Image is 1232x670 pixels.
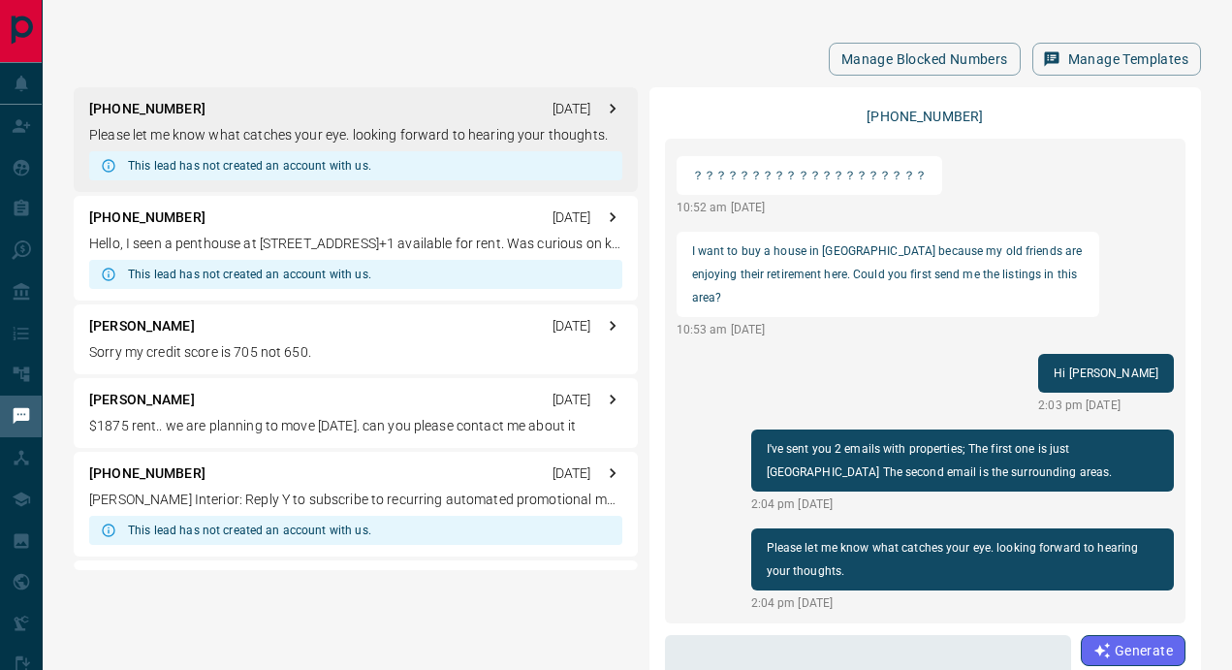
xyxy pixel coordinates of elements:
p: Hi [PERSON_NAME] [1054,362,1158,385]
div: This lead has not created an account with us. [128,260,371,289]
p: Please let me know what catches your eye. looking forward to hearing your thoughts. [89,125,622,145]
div: This lead has not created an account with us. [128,516,371,545]
button: Manage Templates [1032,43,1201,76]
button: Generate [1081,635,1185,666]
p: [PHONE_NUMBER] [867,107,983,127]
p: I want to buy a house in [GEOGRAPHIC_DATA] because my old friends are enjoying their retirement h... [692,239,1084,309]
p: [DATE] [553,207,591,228]
p: 10:53 am [DATE] [677,321,1099,338]
p: [DATE] [553,390,591,410]
p: [DATE] [553,316,591,336]
p: [PERSON_NAME] Interior: Reply Y to subscribe to recurring automated promotional msgs (e.g. cart r... [89,490,622,510]
p: I've sent you 2 emails with properties; The first one is just [GEOGRAPHIC_DATA] The second email ... [767,437,1158,484]
p: [PHONE_NUMBER] [89,207,205,228]
p: 2:03 pm [DATE] [1038,397,1174,414]
p: [PERSON_NAME] [89,316,195,336]
p: [PHONE_NUMBER] [89,99,205,119]
p: Sorry my credit score is 705 not 650. [89,342,622,363]
p: 2:04 pm [DATE] [751,594,1174,612]
p: [PHONE_NUMBER] [89,463,205,484]
p: 10:52 am [DATE] [677,199,942,216]
p: [DATE] [553,99,591,119]
p: [PERSON_NAME] [89,390,195,410]
p: ？？？？？？？？？？？？？？？？？？？？ [692,164,927,187]
p: Hello, I seen a penthouse at [STREET_ADDRESS]+1 available for rent. Was curious on knowing if it ... [89,234,622,254]
p: Please let me know what catches your eye. looking forward to hearing your thoughts. [767,536,1158,583]
p: $1875 rent.. we are planning to move [DATE]. can you please contact me about it [89,416,622,436]
p: 2:04 pm [DATE] [751,495,1174,513]
p: [DATE] [553,463,591,484]
button: Manage Blocked Numbers [829,43,1021,76]
div: This lead has not created an account with us. [128,151,371,180]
